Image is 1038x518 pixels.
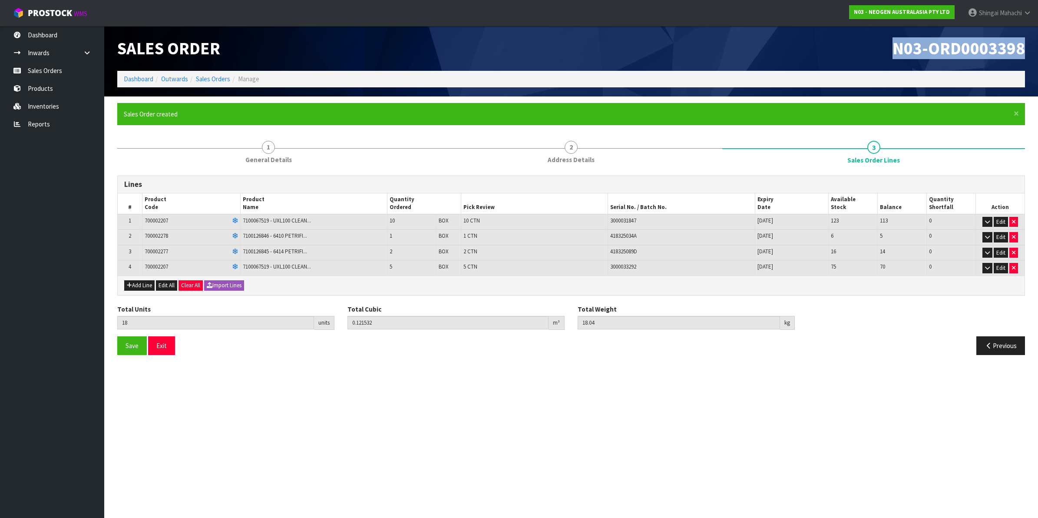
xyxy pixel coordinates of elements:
[387,193,461,214] th: Quantity Ordered
[994,232,1008,242] button: Edit
[117,316,314,329] input: Total Units
[117,305,151,314] label: Total Units
[243,217,311,224] span: 7100067519 - UXL100 CLEAN...
[463,217,480,224] span: 10 CTN
[439,263,449,270] span: BOX
[994,248,1008,258] button: Edit
[145,263,168,270] span: 700002207
[829,193,878,214] th: Available Stock
[145,232,168,239] span: 700002278
[161,75,188,83] a: Outwards
[880,217,888,224] span: 113
[929,263,932,270] span: 0
[976,336,1025,355] button: Previous
[439,217,449,224] span: BOX
[117,336,147,355] button: Save
[145,217,168,224] span: 700002207
[126,342,139,350] span: Save
[578,316,780,329] input: Total Weight
[390,248,392,255] span: 2
[240,193,387,214] th: Product Name
[117,37,220,59] span: Sales Order
[847,156,900,165] span: Sales Order Lines
[610,248,637,255] span: 418325089D
[994,263,1008,273] button: Edit
[463,263,477,270] span: 5 CTN
[757,248,773,255] span: [DATE]
[854,8,950,16] strong: N03 - NEOGEN AUSTRALASIA PTY LTD
[196,75,230,83] a: Sales Orders
[156,280,177,291] button: Edit All
[610,232,637,239] span: 418325034A
[232,218,238,224] i: Frozen Goods
[929,248,932,255] span: 0
[129,248,131,255] span: 3
[757,232,773,239] span: [DATE]
[232,264,238,270] i: Frozen Goods
[243,263,311,270] span: 7100067519 - UXL100 CLEAN...
[1000,9,1022,17] span: Mahachi
[439,248,449,255] span: BOX
[461,193,608,214] th: Pick Review
[243,232,307,239] span: 7100126846 - 6410 PETRIFI...
[565,141,578,154] span: 2
[929,232,932,239] span: 0
[979,9,998,17] span: Shingai
[129,263,131,270] span: 4
[124,110,178,118] span: Sales Order created
[831,248,836,255] span: 16
[893,37,1025,59] span: N03-ORD0003398
[867,141,880,154] span: 3
[129,217,131,224] span: 1
[118,193,142,214] th: #
[245,155,292,164] span: General Details
[831,217,839,224] span: 123
[1014,107,1019,120] span: ×
[439,232,449,239] span: BOX
[117,169,1025,362] span: Sales Order Lines
[124,75,153,83] a: Dashboard
[463,248,477,255] span: 2 CTN
[232,233,238,239] i: Frozen Goods
[994,217,1008,227] button: Edit
[314,316,334,330] div: units
[757,217,773,224] span: [DATE]
[880,248,885,255] span: 14
[831,232,833,239] span: 6
[608,193,755,214] th: Serial No. / Batch No.
[142,193,240,214] th: Product Code
[243,248,307,255] span: 7100126845 - 6414 PETRIFI...
[877,193,926,214] th: Balance
[463,232,477,239] span: 1 CTN
[129,232,131,239] span: 2
[880,232,883,239] span: 5
[13,7,24,18] img: cube-alt.png
[124,180,1018,189] h3: Lines
[148,336,175,355] button: Exit
[204,280,244,291] button: Import Lines
[755,193,828,214] th: Expiry Date
[232,249,238,255] i: Frozen Goods
[757,263,773,270] span: [DATE]
[926,193,975,214] th: Quantity Shortfall
[880,263,885,270] span: 70
[975,193,1025,214] th: Action
[549,316,565,330] div: m³
[238,75,259,83] span: Manage
[390,263,392,270] span: 5
[262,141,275,154] span: 1
[610,217,636,224] span: 3000031847
[610,263,636,270] span: 3000033292
[145,248,168,255] span: 700002277
[780,316,795,330] div: kg
[578,305,617,314] label: Total Weight
[124,280,155,291] button: Add Line
[929,217,932,224] span: 0
[74,10,87,18] small: WMS
[390,232,392,239] span: 1
[179,280,203,291] button: Clear All
[831,263,836,270] span: 75
[390,217,395,224] span: 10
[347,316,549,329] input: Total Cubic
[347,305,381,314] label: Total Cubic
